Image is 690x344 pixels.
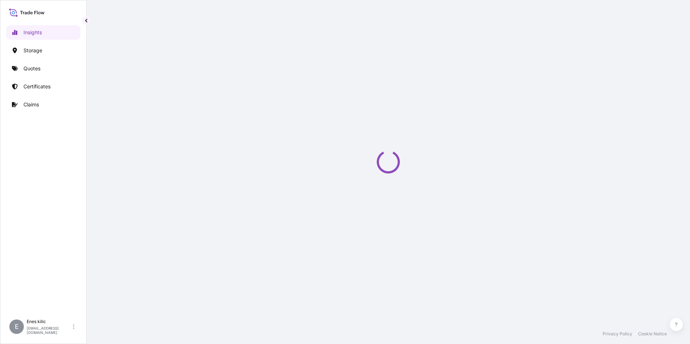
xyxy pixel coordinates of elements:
p: Storage [23,47,42,54]
p: [EMAIL_ADDRESS][DOMAIN_NAME] [27,326,71,335]
p: Claims [23,101,39,108]
a: Privacy Policy [603,331,632,337]
p: Certificates [23,83,51,90]
a: Storage [6,43,80,58]
span: E [15,323,19,330]
a: Insights [6,25,80,40]
a: Claims [6,97,80,112]
p: Enes kilic [27,319,71,325]
a: Certificates [6,79,80,94]
p: Quotes [23,65,40,72]
a: Quotes [6,61,80,76]
p: Insights [23,29,42,36]
a: Cookie Notice [638,331,667,337]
